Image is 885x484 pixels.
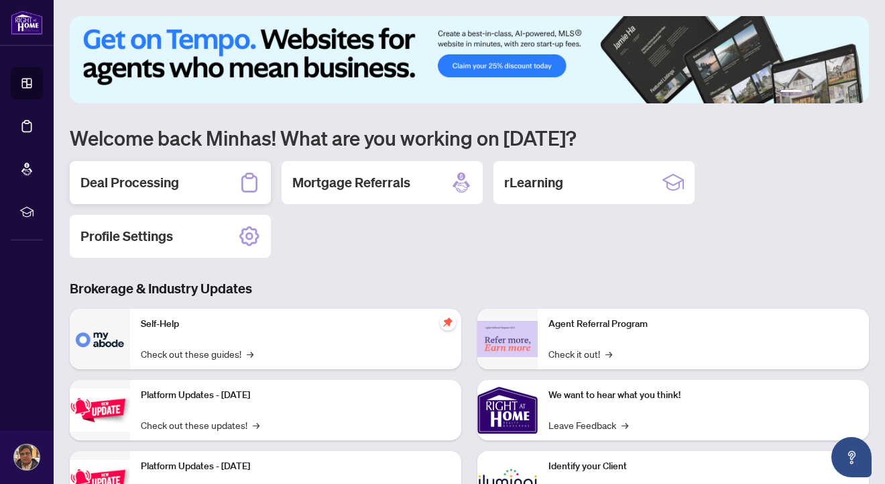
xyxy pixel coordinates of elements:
[605,346,612,361] span: →
[477,380,538,440] img: We want to hear what you think!
[477,321,538,358] img: Agent Referral Program
[141,388,451,403] p: Platform Updates - [DATE]
[70,16,869,103] img: Slide 0
[292,173,410,192] h2: Mortgage Referrals
[831,437,872,477] button: Open asap
[440,314,456,330] span: pushpin
[850,90,855,95] button: 6
[141,418,259,432] a: Check out these updates!→
[11,10,43,35] img: logo
[14,444,40,470] img: Profile Icon
[807,90,813,95] button: 2
[829,90,834,95] button: 4
[818,90,823,95] button: 3
[548,346,612,361] a: Check it out!→
[548,317,858,332] p: Agent Referral Program
[548,388,858,403] p: We want to hear what you think!
[504,173,563,192] h2: rLearning
[80,227,173,246] h2: Profile Settings
[70,389,130,431] img: Platform Updates - July 21, 2025
[141,317,451,332] p: Self-Help
[253,418,259,432] span: →
[839,90,845,95] button: 5
[247,346,253,361] span: →
[80,173,179,192] h2: Deal Processing
[548,418,628,432] a: Leave Feedback→
[70,279,869,298] h3: Brokerage & Industry Updates
[141,346,253,361] a: Check out these guides!→
[70,309,130,369] img: Self-Help
[622,418,628,432] span: →
[141,459,451,474] p: Platform Updates - [DATE]
[548,459,858,474] p: Identify your Client
[70,125,869,150] h1: Welcome back Minhas! What are you working on [DATE]?
[780,90,802,95] button: 1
